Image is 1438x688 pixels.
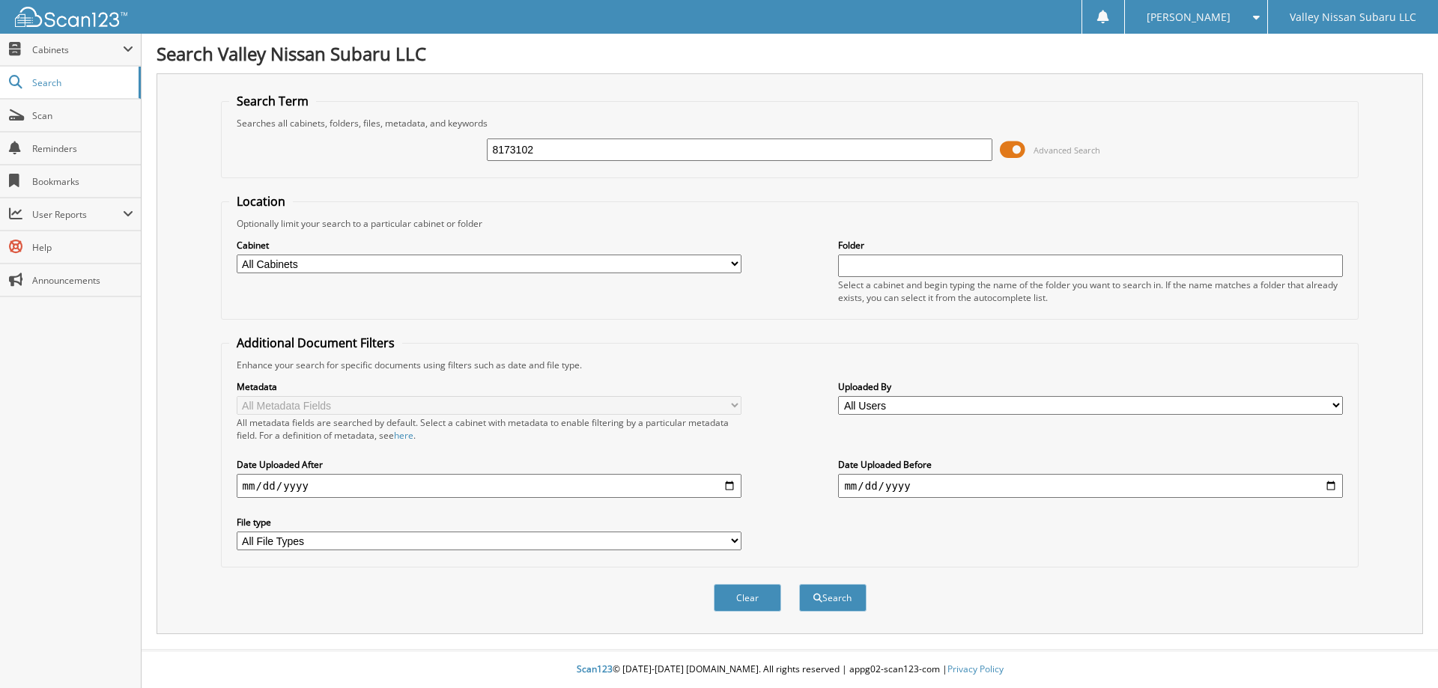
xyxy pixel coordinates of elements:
span: Scan123 [577,663,613,675]
div: Enhance your search for specific documents using filters such as date and file type. [229,359,1351,371]
span: Cabinets [32,43,123,56]
input: end [838,474,1343,498]
label: Cabinet [237,239,741,252]
label: Date Uploaded After [237,458,741,471]
label: Date Uploaded Before [838,458,1343,471]
span: Advanced Search [1034,144,1100,156]
label: File type [237,516,741,529]
input: start [237,474,741,498]
span: Valley Nissan Subaru LLC [1290,13,1416,22]
span: Help [32,241,133,254]
iframe: Chat Widget [1363,616,1438,688]
span: Search [32,76,131,89]
a: Privacy Policy [947,663,1004,675]
div: Optionally limit your search to a particular cabinet or folder [229,217,1351,230]
div: Searches all cabinets, folders, files, metadata, and keywords [229,117,1351,130]
button: Clear [714,584,781,612]
span: Scan [32,109,133,122]
label: Uploaded By [838,380,1343,393]
img: scan123-logo-white.svg [15,7,127,27]
div: All metadata fields are searched by default. Select a cabinet with metadata to enable filtering b... [237,416,741,442]
span: [PERSON_NAME] [1147,13,1231,22]
legend: Location [229,193,293,210]
div: Select a cabinet and begin typing the name of the folder you want to search in. If the name match... [838,278,1343,304]
span: Bookmarks [32,175,133,188]
label: Metadata [237,380,741,393]
h1: Search Valley Nissan Subaru LLC [157,41,1423,66]
span: Reminders [32,142,133,155]
div: © [DATE]-[DATE] [DOMAIN_NAME]. All rights reserved | appg02-scan123-com | [142,651,1438,688]
legend: Additional Document Filters [229,335,402,351]
label: Folder [838,239,1343,252]
legend: Search Term [229,93,316,109]
span: Announcements [32,274,133,287]
span: User Reports [32,208,123,221]
button: Search [799,584,867,612]
a: here [394,429,413,442]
